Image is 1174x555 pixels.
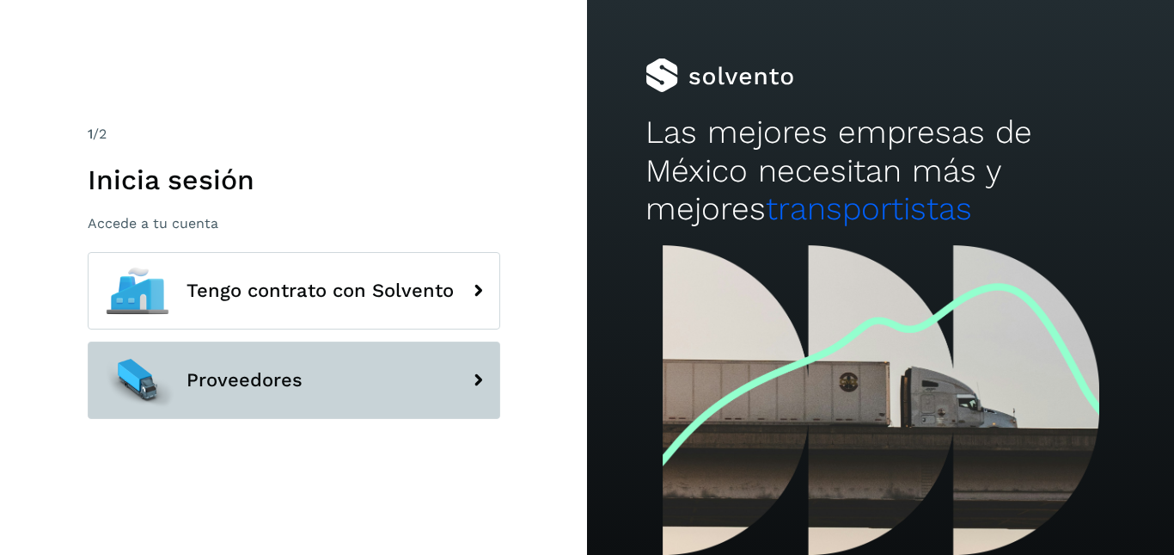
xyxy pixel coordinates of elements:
div: /2 [88,124,500,145]
h1: Inicia sesión [88,163,500,196]
span: transportistas [766,190,972,227]
p: Accede a tu cuenta [88,215,500,231]
span: Tengo contrato con Solvento [186,281,454,301]
button: Proveedores [88,342,500,419]
h2: Las mejores empresas de México necesitan más y mejores [645,114,1115,228]
span: Proveedores [186,370,303,391]
button: Tengo contrato con Solvento [88,252,500,330]
span: 1 [88,126,93,142]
